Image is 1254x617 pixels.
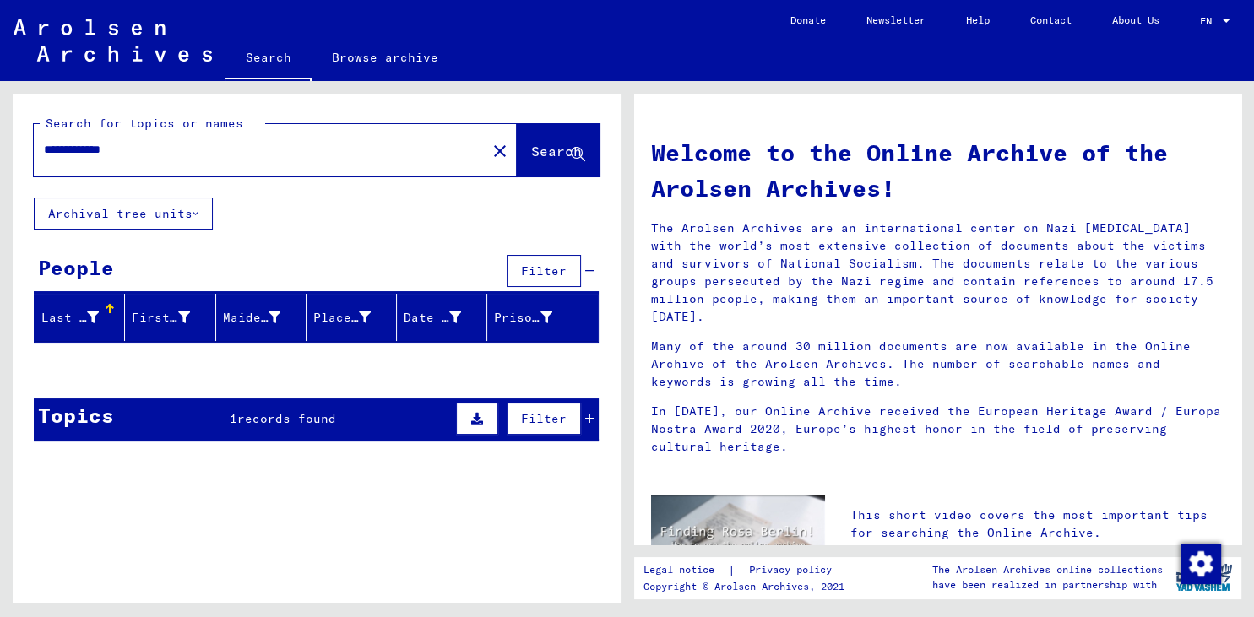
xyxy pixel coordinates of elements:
span: Search [531,143,582,160]
button: Filter [507,403,581,435]
img: Zustimmung ändern [1181,544,1221,584]
div: People [38,252,114,283]
a: Privacy policy [736,561,852,579]
p: The Arolsen Archives online collections [932,562,1163,577]
mat-header-cell: Place of Birth [307,294,397,341]
div: Place of Birth [313,304,396,331]
div: Zustimmung ändern [1180,543,1220,583]
mat-icon: close [490,141,510,161]
div: Topics [38,400,114,430]
div: Last Name [41,304,124,331]
h1: Welcome to the Online Archive of the Arolsen Archives! [651,135,1225,206]
div: Prisoner # [494,304,577,331]
mat-header-cell: Last Name [35,294,125,341]
span: Filter [521,411,567,426]
div: Maiden Name [223,309,280,327]
div: Date of Birth [404,309,461,327]
div: First Name [132,304,214,331]
div: First Name [132,309,189,327]
p: This short video covers the most important tips for searching the Online Archive. [850,506,1224,542]
button: Archival tree units [34,198,213,230]
p: Copyright © Arolsen Archives, 2021 [643,579,852,594]
span: 1 [230,411,237,426]
mat-header-cell: First Name [125,294,215,341]
p: In [DATE], our Online Archive received the European Heritage Award / Europa Nostra Award 2020, Eu... [651,403,1225,456]
img: Arolsen_neg.svg [14,19,212,62]
mat-header-cell: Date of Birth [397,294,487,341]
button: Clear [483,133,517,167]
button: Search [517,124,600,176]
mat-label: Search for topics or names [46,116,243,131]
div: Maiden Name [223,304,306,331]
div: Last Name [41,309,99,327]
mat-header-cell: Prisoner # [487,294,597,341]
button: Filter [507,255,581,287]
p: Many of the around 30 million documents are now available in the Online Archive of the Arolsen Ar... [651,338,1225,391]
div: | [643,561,852,579]
a: Browse archive [312,37,459,78]
div: Prisoner # [494,309,551,327]
div: Date of Birth [404,304,486,331]
span: Filter [521,263,567,279]
p: have been realized in partnership with [932,577,1163,593]
p: The Arolsen Archives are an international center on Nazi [MEDICAL_DATA] with the world’s most ext... [651,219,1225,326]
a: Legal notice [643,561,728,579]
mat-select-trigger: EN [1200,14,1212,27]
mat-header-cell: Maiden Name [216,294,307,341]
div: Place of Birth [313,309,371,327]
img: video.jpg [651,495,825,589]
img: yv_logo.png [1172,556,1235,598]
a: Search [225,37,312,81]
span: records found [237,411,336,426]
